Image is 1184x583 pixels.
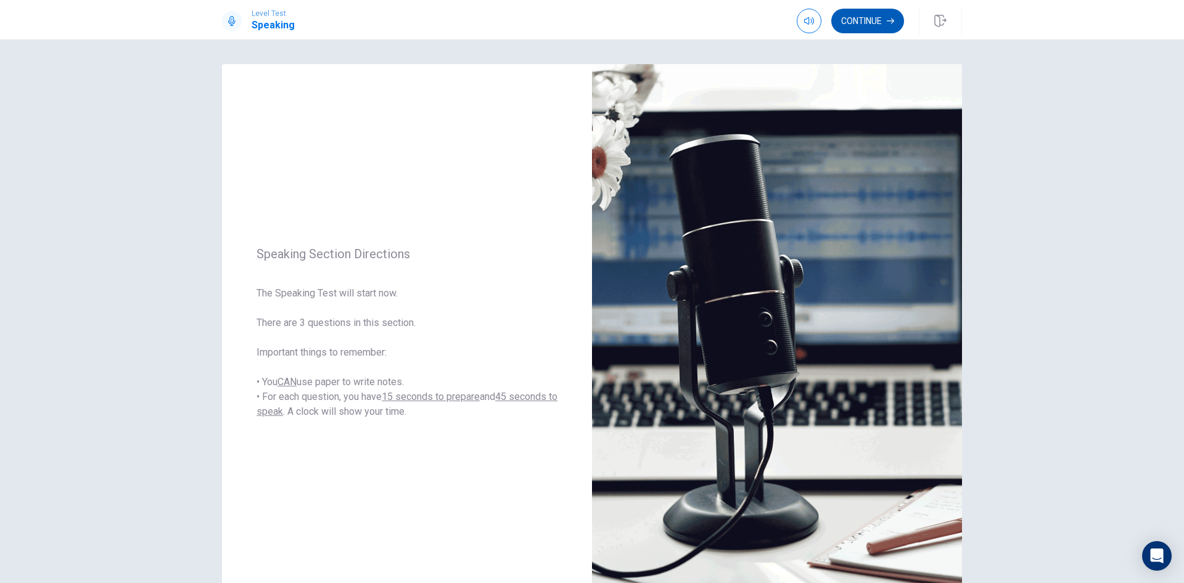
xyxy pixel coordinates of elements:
span: The Speaking Test will start now. There are 3 questions in this section. Important things to reme... [257,286,557,419]
u: CAN [277,376,297,388]
div: Open Intercom Messenger [1142,541,1172,571]
button: Continue [831,9,904,33]
span: Level Test [252,9,295,18]
span: Speaking Section Directions [257,247,557,261]
h1: Speaking [252,18,295,33]
u: 15 seconds to prepare [382,391,480,402]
